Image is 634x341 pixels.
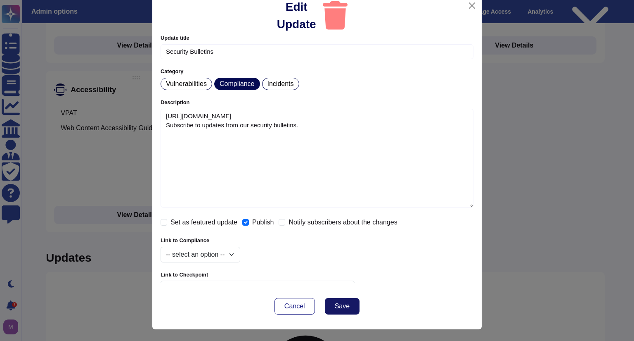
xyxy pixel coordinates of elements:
p: Vulnerabilities [166,81,207,87]
label: Link to Compliance [161,238,473,243]
span: Save [335,303,350,310]
p: Compliance [220,81,254,87]
label: Notify subscribers about the changes [289,219,397,226]
label: Publish [252,219,274,226]
textarea: [URL][DOMAIN_NAME] Subscribe to updates from our security bulletins. [161,109,473,207]
label: Update title [161,36,473,41]
p: Incidents [267,81,294,87]
span: Cancel [284,303,305,310]
label: Set as featured update [170,219,237,226]
label: Link to Checkpoint [161,272,473,278]
button: Cancel [274,298,315,315]
input: Title [161,44,473,60]
label: Description [161,100,473,105]
label: Category [161,69,473,74]
button: Save [325,298,360,315]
